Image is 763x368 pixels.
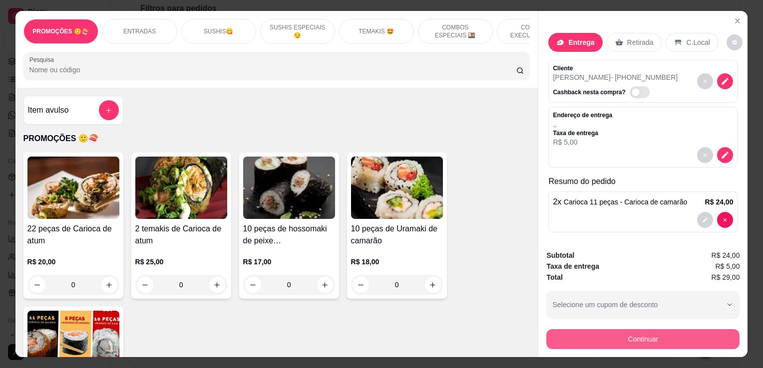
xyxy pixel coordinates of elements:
[630,86,654,98] label: Automatic updates
[135,223,227,247] h4: 2 temakis de Carioca de atum
[553,72,678,82] p: [PERSON_NAME] - [PHONE_NUMBER]
[101,277,117,293] button: increase-product-quantity
[243,157,335,219] img: product-image
[712,250,740,261] span: R$ 24,00
[568,37,594,47] p: Entrega
[546,262,599,270] strong: Taxa de entrega
[546,273,562,281] strong: Total
[123,27,156,35] p: ENTRADAS
[243,257,335,267] p: R$ 17,00
[546,291,740,319] button: Selecione um cupom de desconto
[712,272,740,283] span: R$ 29,00
[546,329,740,349] button: Continuar
[29,277,45,293] button: decrease-product-quantity
[727,34,743,50] button: decrease-product-quantity
[23,133,530,145] p: PROMOÇÕES 🙂🍣
[426,23,484,39] p: COMBOS ESPECIAIS 🍱
[351,157,443,219] img: product-image
[546,251,574,259] strong: Subtotal
[245,277,261,293] button: decrease-product-quantity
[717,212,733,228] button: decrease-product-quantity
[697,73,713,89] button: decrease-product-quantity
[32,27,89,35] p: PROMOÇÕES 🙂🍣
[425,277,441,293] button: increase-product-quantity
[553,88,625,96] p: Cashback nesta compra?
[243,223,335,247] h4: 10 peças de hossomaki de peixe [PERSON_NAME] crocante
[269,23,327,39] p: SUSHIS ESPECIAIS 😏
[717,147,733,163] button: decrease-product-quantity
[351,223,443,247] h4: 10 peças de Uramaki de camarão
[705,197,734,207] p: R$ 24,00
[553,119,612,129] p: , ,
[204,27,234,35] p: SUSHIS😋
[553,196,687,208] p: 2 x
[29,55,57,64] label: Pesquisa
[351,257,443,267] p: R$ 18,00
[553,111,612,119] p: Endereço de entrega
[686,37,710,47] p: C.Local
[209,277,225,293] button: increase-product-quantity
[548,176,738,187] p: Resumo do pedido
[27,223,119,247] h4: 22 peças de Carioca de atum
[697,212,713,228] button: decrease-product-quantity
[564,198,687,206] span: Carioca 11 peças - Carioca de camarão
[505,23,563,39] p: COMBOS EXECUTIVOS 🍣
[697,147,713,163] button: decrease-product-quantity
[715,261,740,272] span: R$ 5,00
[27,257,119,267] p: R$ 20,00
[27,157,119,219] img: product-image
[28,104,69,116] h4: Item avulso
[359,27,394,35] p: TEMAKIS 🤩
[717,73,733,89] button: decrease-product-quantity
[627,37,654,47] p: Retirada
[553,64,678,72] p: Cliente
[317,277,333,293] button: increase-product-quantity
[99,100,119,120] button: add-separate-item
[29,65,516,75] input: Pesquisa
[730,13,746,29] button: Close
[135,157,227,219] img: product-image
[135,257,227,267] p: R$ 25,00
[553,137,612,147] p: R$ 5,00
[553,129,612,137] p: Taxa de entrega
[137,277,153,293] button: decrease-product-quantity
[353,277,369,293] button: decrease-product-quantity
